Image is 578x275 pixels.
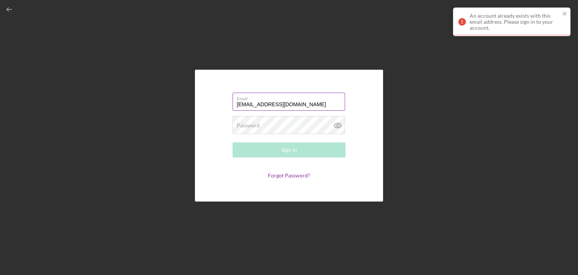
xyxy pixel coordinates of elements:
div: Sign In [281,142,297,157]
label: Password [237,122,260,128]
div: An account already exists with this email address. Please sign in to your account. [470,13,560,31]
a: Forgot Password? [268,172,310,179]
button: close [562,11,567,18]
button: Sign In [233,142,345,157]
label: Email [237,93,345,101]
